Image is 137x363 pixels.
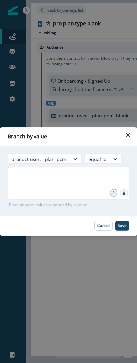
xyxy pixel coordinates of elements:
p: Branch by value [8,133,47,140]
button: Close [123,130,133,140]
button: Search [120,189,128,197]
div: 0 [110,189,117,197]
p: Save [118,223,127,228]
p: Cancel [97,223,110,228]
button: Cancel [94,221,113,231]
button: Save [115,221,129,231]
p: Enter or paste values separated by newline [8,202,89,208]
